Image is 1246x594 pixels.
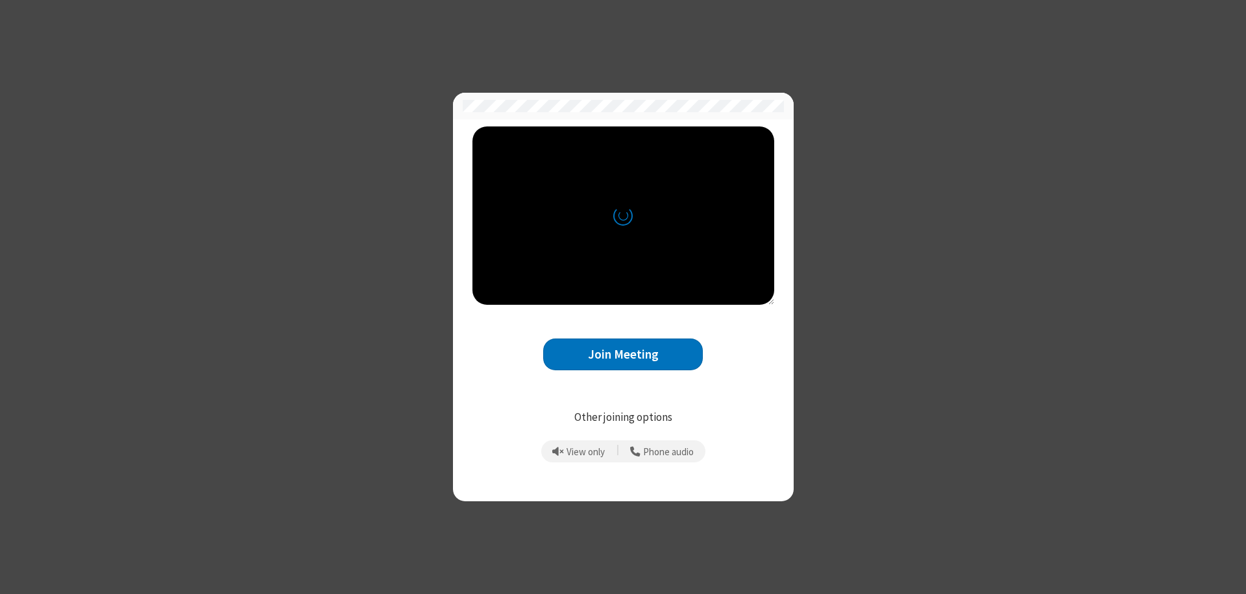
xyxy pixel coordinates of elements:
button: Join Meeting [543,339,703,370]
p: Other joining options [472,409,774,426]
span: Phone audio [643,447,694,458]
button: Prevent echo when there is already an active mic and speaker in the room. [548,440,610,462]
span: View only [567,447,605,458]
span: | [617,442,619,460]
button: Use your phone for mic and speaker while you view the meeting on this device. [626,440,699,462]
